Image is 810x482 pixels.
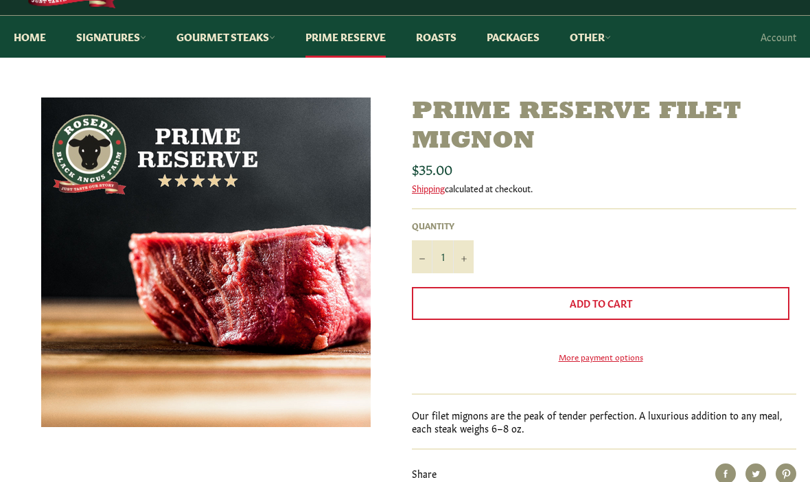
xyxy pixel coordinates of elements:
label: Quantity [412,220,474,232]
p: Our filet mignons are the peak of tender perfection. A luxurious addition to any meal, each steak... [412,409,796,436]
a: Other [556,16,625,58]
h1: Prime Reserve Filet Mignon [412,98,796,157]
button: Increase item quantity by one [453,241,474,274]
div: calculated at checkout. [412,183,796,195]
a: More payment options [412,352,789,363]
span: Add to Cart [570,297,632,310]
span: $35.00 [412,159,452,179]
a: Roasts [402,16,470,58]
a: Shipping [412,182,445,195]
a: Account [754,17,803,58]
span: Share [412,467,437,481]
a: Gourmet Steaks [163,16,289,58]
button: Reduce item quantity by one [412,241,432,274]
button: Add to Cart [412,288,789,321]
a: Signatures [62,16,160,58]
a: Prime Reserve [292,16,400,58]
img: Prime Reserve Filet Mignon [41,98,371,428]
a: Packages [473,16,553,58]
